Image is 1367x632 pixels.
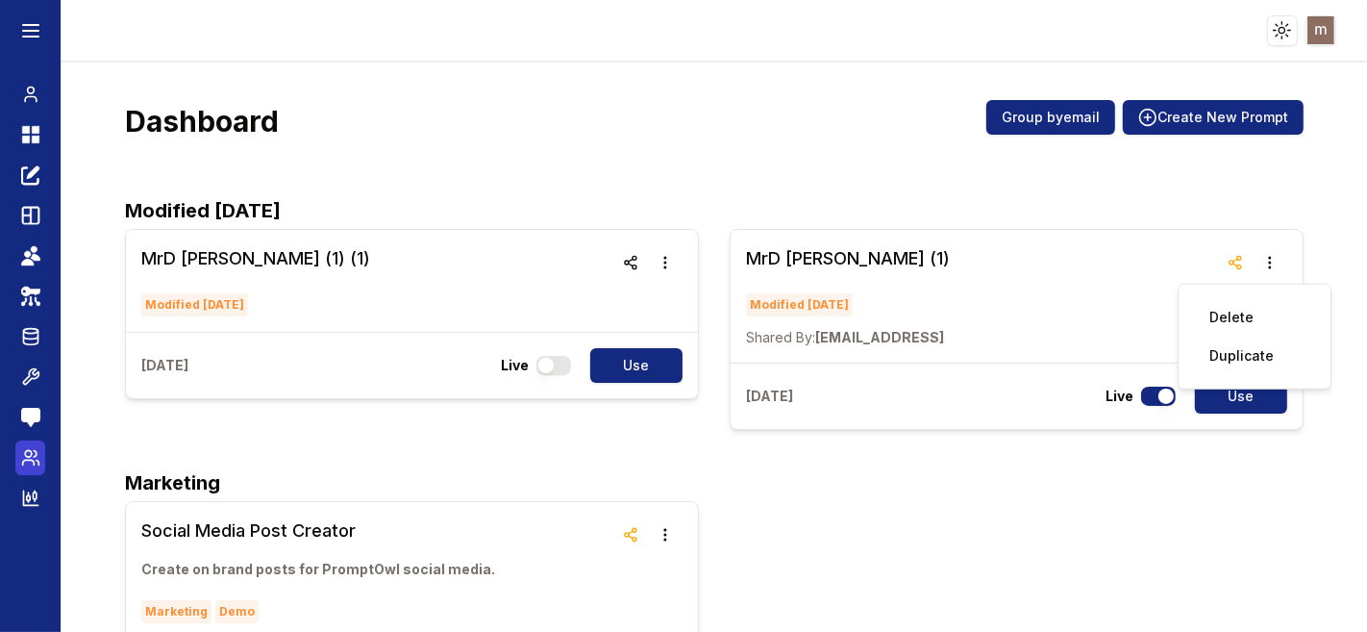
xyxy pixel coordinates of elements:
h3: Social Media Post Creator [141,518,495,544]
img: ACg8ocJF9pzeCqlo4ezUS9X6Xfqcx_FUcdFr9_JrUZCRfvkAGUe5qw=s96-c [1307,16,1335,44]
span: Marketing [141,600,211,623]
p: Live [501,356,529,375]
p: [EMAIL_ADDRESS] [746,328,950,347]
h2: Marketing [125,468,1304,497]
a: Use [579,348,683,383]
button: Group byemail [986,100,1115,135]
p: [DATE] [746,387,793,406]
h2: Modified [DATE] [125,196,1304,225]
button: Use [1195,379,1287,414]
img: feedback [21,408,40,427]
p: Create on brand posts for PromptOwl social media. [141,560,495,579]
span: Demo [215,600,259,623]
button: Delete [1194,300,1315,335]
h3: MrD [PERSON_NAME] (1) [746,245,950,272]
span: Shared By: [746,329,815,345]
a: MrD [PERSON_NAME] (1)Modified [DATE]Shared By:[EMAIL_ADDRESS] [746,245,950,347]
button: Create New Prompt [1123,100,1304,135]
p: Live [1106,387,1133,406]
p: [DATE] [141,356,188,375]
h3: Dashboard [125,104,279,139]
a: MrD [PERSON_NAME] (1) (1)Modified [DATE] [141,245,370,316]
a: Use [1183,379,1287,414]
span: Modified [DATE] [141,293,248,316]
button: Use [590,348,683,383]
span: Modified [DATE] [746,293,853,316]
h3: MrD [PERSON_NAME] (1) (1) [141,245,370,272]
button: Duplicate [1194,339,1315,373]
